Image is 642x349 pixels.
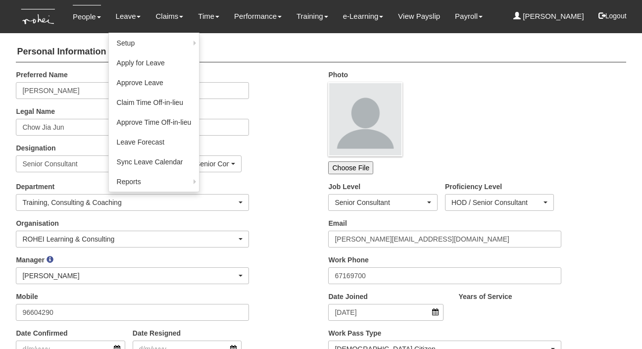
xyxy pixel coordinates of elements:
a: [PERSON_NAME] [513,5,584,28]
label: Photo [328,70,348,80]
div: [PERSON_NAME] [22,271,237,281]
a: People [73,5,101,28]
button: Training, Consulting & Coaching [16,194,249,211]
label: Date Joined [328,292,367,301]
a: Leave Forecast [109,132,199,152]
label: Manager [16,255,45,265]
iframe: chat widget [600,309,632,339]
div: ROHEI Learning & Consulting [22,234,237,244]
a: Setup [109,33,199,53]
label: Job Level [328,182,360,192]
a: Sync Leave Calendar [109,152,199,172]
a: Reports [109,172,199,192]
img: profile.png [328,82,402,156]
a: Approve Leave [109,73,199,93]
h4: Personal Information [16,42,626,62]
label: Designation [16,143,55,153]
button: Logout [592,4,634,28]
label: Organisation [16,218,58,228]
label: Mobile [16,292,38,301]
label: Preferred Name [16,70,67,80]
label: Department [16,182,54,192]
label: Date Resigned [133,328,181,338]
button: [PERSON_NAME] [16,267,249,284]
button: HOD / Senior Consultant [445,194,554,211]
a: Claims [155,5,183,28]
label: Proficiency Level [445,182,502,192]
label: Email [328,218,346,228]
div: Training, Consulting & Coaching [22,198,237,207]
label: Legal Name [16,106,55,116]
a: Payroll [455,5,483,28]
label: Date Confirmed [16,328,67,338]
a: Claim Time Off-in-lieu [109,93,199,112]
a: Performance [234,5,282,28]
a: Time [198,5,219,28]
a: Training [296,5,328,28]
a: View Payslip [398,5,440,28]
label: Work Pass Type [328,328,381,338]
label: Years of Service [458,292,512,301]
a: e-Learning [343,5,384,28]
button: Senior Consultant [328,194,437,211]
a: Leave [116,5,141,28]
a: Apply for Leave [109,53,199,73]
label: Work Phone [328,255,368,265]
input: d/m/yyyy [328,304,444,321]
button: ROHEI Learning & Consulting [16,231,249,248]
div: HOD / Senior Consultant [451,198,542,207]
a: Approve Time Off-in-lieu [109,112,199,132]
input: Choose File [328,161,373,174]
div: Senior Consultant [335,198,425,207]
